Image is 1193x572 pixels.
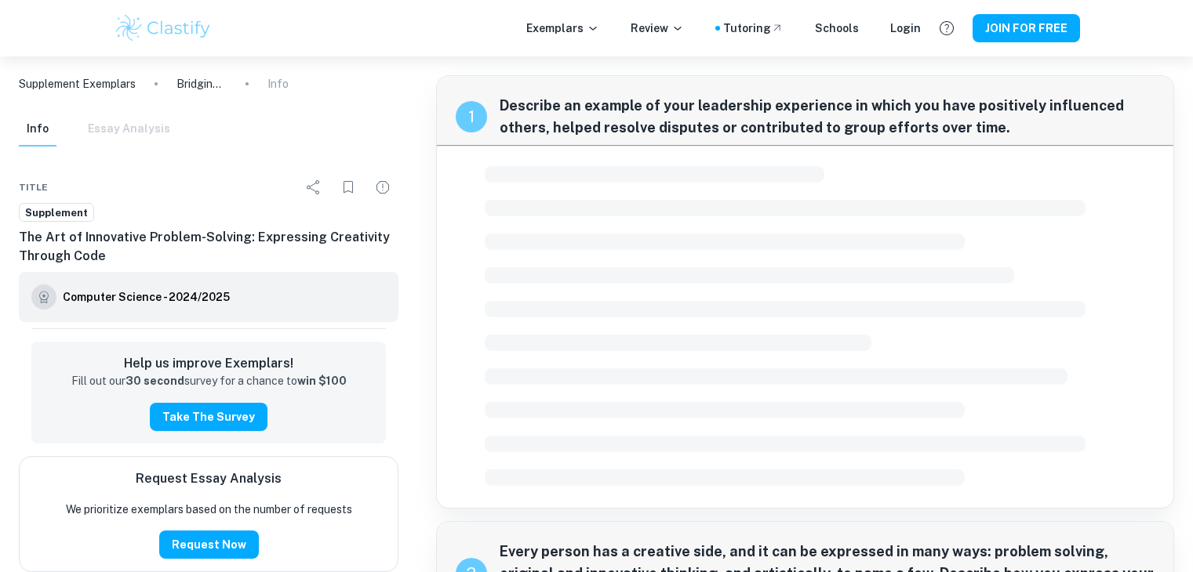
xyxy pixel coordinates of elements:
a: Supplement [19,203,94,223]
div: Bookmark [333,172,364,203]
span: Title [19,180,48,194]
div: recipe [456,101,487,132]
p: Bridging the Digital Divide: Empowering Through Volunteer Web Design [176,75,227,92]
a: Computer Science - 2024/2025 [63,284,230,310]
button: Help and Feedback [933,15,960,42]
button: Info [19,112,56,147]
img: Clastify logo [114,13,213,44]
a: Supplement Exemplars [19,75,136,92]
h6: Request Essay Analysis [136,469,282,488]
p: Review [631,20,684,37]
h6: Computer Science - 2024/2025 [63,288,230,306]
h6: Help us improve Exemplars! [44,354,373,373]
div: Share [298,172,329,203]
button: JOIN FOR FREE [973,14,1080,42]
a: Login [890,20,921,37]
p: Info [267,75,289,92]
p: We prioritize exemplars based on the number of requests [66,501,352,518]
strong: win $100 [297,375,347,387]
p: Fill out our survey for a chance to [71,373,347,390]
span: Supplement [20,205,93,221]
a: Tutoring [723,20,784,37]
button: Request Now [159,530,259,559]
h6: The Art of Innovative Problem-Solving: Expressing Creativity Through Code [19,228,398,266]
span: Describe an example of your leadership experience in which you have positively influenced others,... [500,95,1155,139]
a: Schools [815,20,859,37]
strong: 30 second [125,375,184,387]
button: Take the Survey [150,403,267,431]
p: Exemplars [526,20,599,37]
div: Report issue [367,172,398,203]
